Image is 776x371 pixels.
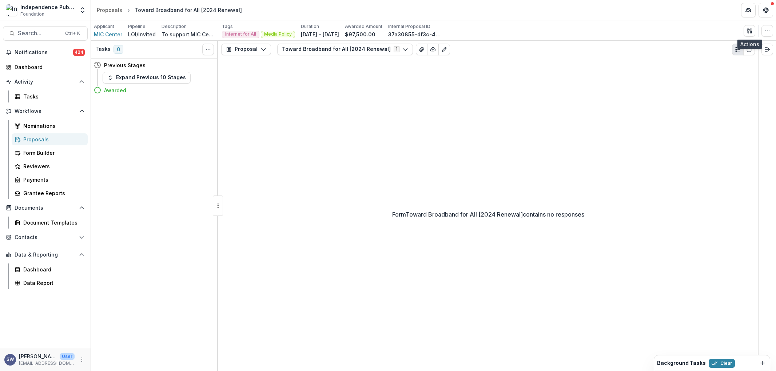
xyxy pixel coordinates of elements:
[162,31,216,38] p: To support MIC Center's [US_STATE] Broadband Research Institute.
[12,217,88,229] a: Document Templates
[202,44,214,55] button: Toggle View Cancelled Tasks
[94,31,122,38] a: MIC Center
[23,266,82,273] div: Dashboard
[3,61,88,73] a: Dashboard
[23,149,82,157] div: Form Builder
[162,23,187,30] p: Description
[12,277,88,289] a: Data Report
[3,26,88,41] button: Search...
[20,3,75,11] div: Independence Public Media Foundation
[388,31,443,38] p: 37a30855-df3c-4bb2-b4e9-cac10c960dfd
[3,231,88,243] button: Open Contacts
[12,120,88,132] a: Nominations
[3,202,88,214] button: Open Documents
[15,205,76,211] span: Documents
[12,174,88,186] a: Payments
[104,61,146,69] h4: Previous Stages
[709,359,735,368] button: Clear
[12,133,88,145] a: Proposals
[3,76,88,88] button: Open Activity
[23,122,82,130] div: Nominations
[759,3,773,17] button: Get Help
[97,6,122,14] div: Proposals
[12,90,88,102] a: Tasks
[741,3,756,17] button: Partners
[438,44,450,55] button: Edit as form
[345,23,382,30] p: Awarded Amount
[20,11,44,17] span: Foundation
[103,72,191,84] button: Expand Previous 10 Stages
[114,45,123,54] span: 0
[104,86,126,94] h4: Awarded
[15,79,76,85] span: Activity
[392,210,584,219] p: Form Toward Broadband for All [2024 Renewal] contains no responses
[12,187,88,199] a: Grantee Reports
[18,30,61,37] span: Search...
[135,6,242,14] div: Toward Broadband for All [2024 Renewal]
[657,360,706,366] h2: Background Tasks
[222,23,233,30] p: Tags
[12,160,88,172] a: Reviewers
[77,355,86,364] button: More
[15,49,73,56] span: Notifications
[12,147,88,159] a: Form Builder
[23,189,82,197] div: Grantee Reports
[732,44,744,55] button: Plaintext view
[23,219,82,226] div: Document Templates
[416,44,427,55] button: View Attached Files
[94,23,114,30] p: Applicant
[388,23,430,30] p: Internal Proposal ID
[301,31,339,38] p: [DATE] - [DATE]
[64,29,81,37] div: Ctrl + K
[23,93,82,100] div: Tasks
[3,47,88,58] button: Notifications424
[345,31,375,38] p: $97,500.00
[277,44,413,55] button: Toward Broadband for All [2024 Renewal]1
[128,31,156,38] p: LOI/Invited
[264,32,292,37] span: Media Policy
[12,263,88,275] a: Dashboard
[3,249,88,261] button: Open Data & Reporting
[3,105,88,117] button: Open Workflows
[23,279,82,287] div: Data Report
[19,352,57,360] p: [PERSON_NAME]
[94,5,245,15] nav: breadcrumb
[23,176,82,184] div: Payments
[761,44,773,55] button: Expand right
[15,63,82,71] div: Dashboard
[77,3,88,17] button: Open entity switcher
[6,4,17,16] img: Independence Public Media Foundation
[15,234,76,241] span: Contacts
[60,353,75,360] p: User
[15,252,76,258] span: Data & Reporting
[758,359,767,367] button: Dismiss
[23,162,82,170] div: Reviewers
[15,108,76,114] span: Workflows
[94,5,125,15] a: Proposals
[743,44,755,55] button: PDF view
[128,23,146,30] p: Pipeline
[221,44,271,55] button: Proposal
[7,357,14,362] div: Sherella Williams
[225,32,256,37] span: Internet for All
[73,49,85,56] span: 424
[19,360,75,367] p: [EMAIL_ADDRESS][DOMAIN_NAME]
[95,46,111,52] h3: Tasks
[301,23,319,30] p: Duration
[23,136,82,143] div: Proposals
